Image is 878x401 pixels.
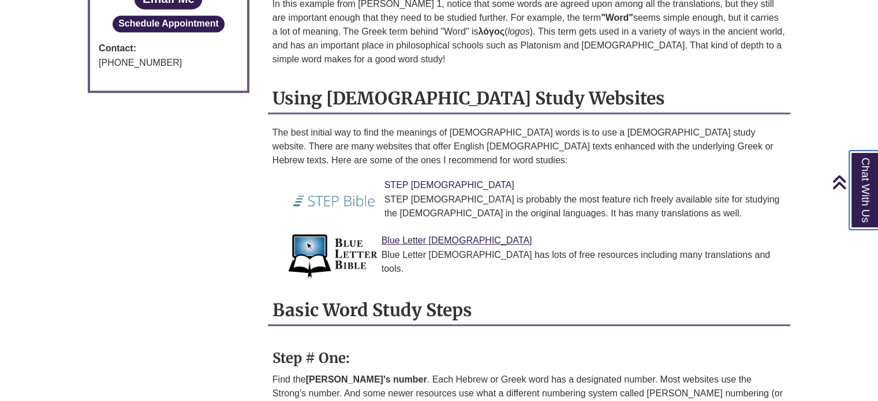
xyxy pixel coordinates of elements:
a: Link to Blue Letter Bible Blue Letter [DEMOGRAPHIC_DATA] [382,235,532,245]
div: STEP [DEMOGRAPHIC_DATA] is probably the most feature rich freely available site for studying the ... [296,193,781,220]
h2: Basic Word Study Steps [268,295,790,326]
div: Blue Letter [DEMOGRAPHIC_DATA] has lots of free resources including many translations and tools. [296,248,781,276]
strong: Contact: [99,41,238,56]
h2: Using [DEMOGRAPHIC_DATA] Study Websites [268,84,790,114]
a: Back to Top [832,174,875,190]
div: [PHONE_NUMBER] [99,55,238,70]
strong: λόγος [479,27,505,36]
em: logos [507,27,529,36]
strong: "Word" [601,13,633,23]
img: Link to Blue Letter Bible [287,233,379,279]
button: Schedule Appointment [113,16,225,32]
a: Link to STEP Bible STEP [DEMOGRAPHIC_DATA] [384,180,514,190]
img: Link to STEP Bible [287,178,382,224]
p: The best initial way to find the meanings of [DEMOGRAPHIC_DATA] words is to use a [DEMOGRAPHIC_DA... [272,126,786,167]
strong: [PERSON_NAME]'s number [306,374,427,384]
strong: Step # One: [272,349,350,367]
